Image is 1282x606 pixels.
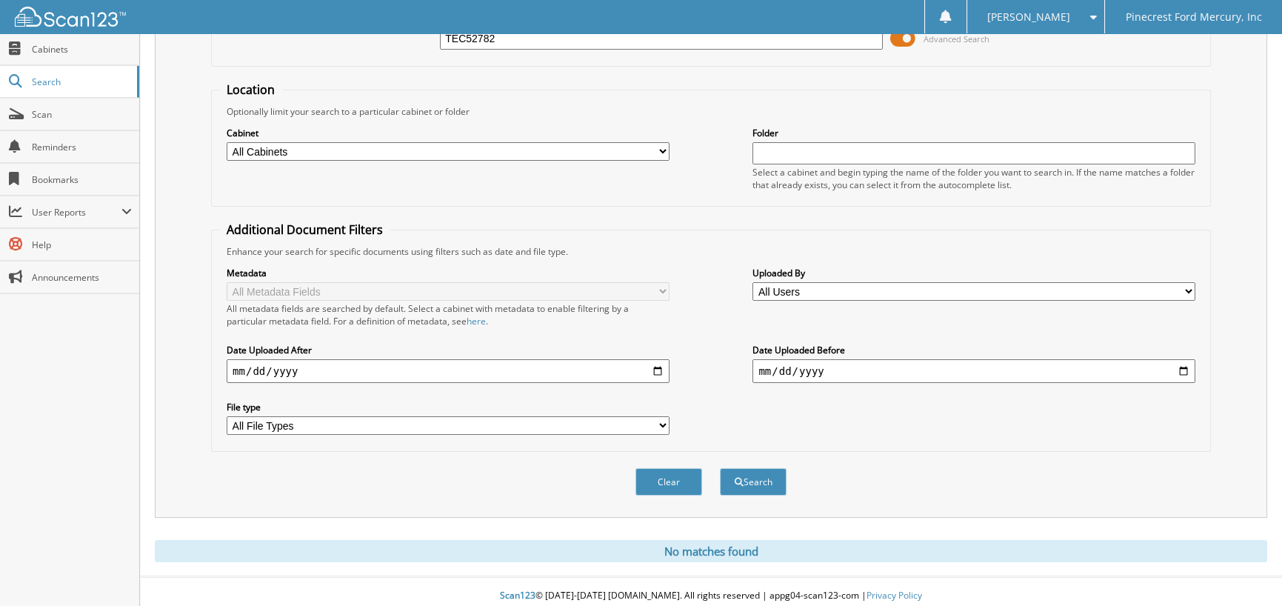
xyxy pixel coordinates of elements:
[752,344,1195,356] label: Date Uploaded Before
[15,7,126,27] img: scan123-logo-white.svg
[219,105,1203,118] div: Optionally limit your search to a particular cabinet or folder
[32,239,132,251] span: Help
[752,359,1195,383] input: end
[227,344,670,356] label: Date Uploaded After
[867,589,922,602] a: Privacy Policy
[635,468,702,496] button: Clear
[32,173,132,186] span: Bookmarks
[467,315,486,327] a: here
[720,468,787,496] button: Search
[227,127,670,139] label: Cabinet
[32,271,132,284] span: Announcements
[32,108,132,121] span: Scan
[752,166,1195,191] div: Select a cabinet and begin typing the name of the folder you want to search in. If the name match...
[500,589,535,602] span: Scan123
[1126,13,1262,21] span: Pinecrest Ford Mercury, Inc
[752,127,1195,139] label: Folder
[219,81,282,98] legend: Location
[32,206,121,219] span: User Reports
[155,540,1267,562] div: No matches found
[227,267,670,279] label: Metadata
[924,33,989,44] span: Advanced Search
[219,245,1203,258] div: Enhance your search for specific documents using filters such as date and file type.
[227,359,670,383] input: start
[32,76,130,88] span: Search
[752,267,1195,279] label: Uploaded By
[32,141,132,153] span: Reminders
[987,13,1070,21] span: [PERSON_NAME]
[219,222,390,238] legend: Additional Document Filters
[227,401,670,413] label: File type
[1208,535,1282,606] iframe: Chat Widget
[227,302,670,327] div: All metadata fields are searched by default. Select a cabinet with metadata to enable filtering b...
[32,43,132,56] span: Cabinets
